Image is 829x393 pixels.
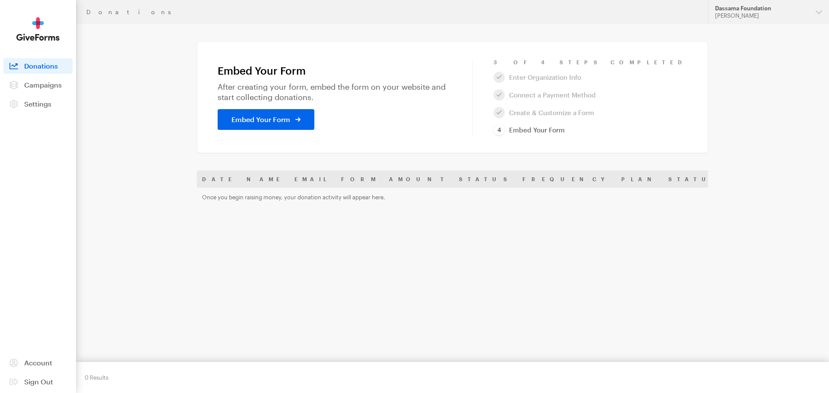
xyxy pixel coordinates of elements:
th: Amount [384,170,454,188]
th: Status [454,170,517,188]
div: 3 of 4 Steps Completed [494,59,687,66]
th: Form [336,170,384,188]
span: Donations [24,62,58,70]
span: Embed Your Form [231,114,290,125]
a: Sign Out [3,374,73,390]
p: After creating your form, embed the form on your website and start collecting donations. [218,82,452,102]
th: Plan Status [616,170,727,188]
div: 0 Results [85,371,108,384]
th: Frequency [517,170,616,188]
th: Email [289,170,336,188]
a: Campaigns [3,77,73,93]
a: Donations [3,58,73,74]
h1: Embed Your Form [218,65,452,77]
a: Embed Your Form [494,124,565,136]
img: GiveForms [16,17,60,41]
a: Embed Your Form [218,109,314,130]
span: Campaigns [24,81,62,89]
div: [PERSON_NAME] [715,12,809,19]
a: Account [3,355,73,371]
span: Sign Out [24,377,53,386]
span: Settings [24,100,51,108]
a: Settings [3,96,73,112]
div: Dassama Foundation [715,5,809,12]
span: Account [24,358,52,367]
th: Date [197,170,241,188]
th: Name [241,170,289,188]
